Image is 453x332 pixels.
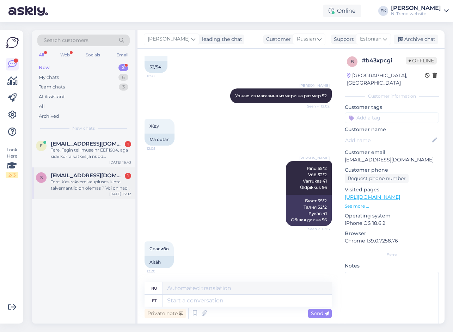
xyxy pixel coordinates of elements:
p: iPhone OS 18.6.2 [345,220,439,227]
div: Customer [263,36,291,43]
span: Узнаю из магазина измери на размер 52 [235,93,327,98]
span: Seen ✓ 12:02 [303,104,330,109]
span: Спасибо [149,246,169,251]
div: Archived [39,113,59,120]
div: Ma ootan [145,134,175,146]
span: 12:05 [147,146,173,151]
div: 6 [118,74,128,81]
div: ru [151,282,157,294]
span: Estonian [360,35,381,43]
p: [EMAIL_ADDRESS][DOMAIN_NAME] [345,156,439,164]
div: Tere! Tegin tellimuse nr EE111904, aga side korra katkes ja nüüd [PERSON_NAME] aru, kas tellimuse... [51,147,131,160]
span: sigrideier@mail.ee [51,172,124,179]
span: New chats [72,125,95,131]
div: Customer information [345,93,439,99]
div: Email [115,50,130,60]
input: Add a tag [345,112,439,123]
div: Web [59,50,71,60]
span: Seen ✓ 12:16 [303,226,330,232]
div: Look Here [6,147,18,178]
a: [URL][DOMAIN_NAME] [345,194,400,200]
div: Online [323,5,361,17]
div: [DATE] 16:43 [109,160,131,165]
p: See more ... [345,203,439,209]
div: [DATE] 15:02 [109,191,131,197]
div: leading the chat [199,36,242,43]
div: EK [378,6,388,16]
div: et [152,295,157,307]
div: Archive chat [394,35,438,44]
div: 1 [125,173,131,179]
img: Askly Logo [6,36,19,49]
div: Extra [345,252,439,258]
div: 3 [119,84,128,91]
div: Socials [84,50,102,60]
span: Search customers [44,37,88,44]
span: [PERSON_NAME] [299,155,330,161]
p: Customer phone [345,166,439,174]
div: Aitäh [145,256,174,268]
div: Бюст 55*2 Талия 52*2 Рукав 41 Общая длина 56 [286,195,332,226]
span: [PERSON_NAME] [299,83,330,88]
div: Tere. Kas rakvere kaupluses luhta talvemantlid on olemas ? Või on nad kuskil laos ? [51,179,131,191]
p: Customer email [345,149,439,156]
div: All [39,103,45,110]
span: Offline [406,57,437,64]
div: Request phone number [345,174,409,183]
div: AI Assistant [39,93,65,100]
span: e [40,143,43,148]
p: Browser [345,230,439,237]
span: 11:58 [147,73,173,79]
p: Notes [345,262,439,270]
div: My chats [39,74,59,81]
span: Send [311,310,329,316]
p: Customer tags [345,104,439,111]
div: Support [331,36,354,43]
div: N-Trend website [391,11,441,17]
div: New [39,64,50,71]
div: Team chats [39,84,65,91]
div: 2 [118,64,128,71]
div: All [37,50,45,60]
p: Chrome 139.0.7258.76 [345,237,439,245]
input: Add name [345,136,431,144]
span: Жду [149,123,159,129]
span: Russian [297,35,316,43]
span: b [351,59,354,64]
span: [PERSON_NAME] [148,35,190,43]
a: [PERSON_NAME]N-Trend website [391,5,449,17]
p: Customer name [345,126,439,133]
p: Operating system [345,212,439,220]
span: 12:20 [147,269,173,274]
div: [GEOGRAPHIC_DATA], [GEOGRAPHIC_DATA] [347,72,425,87]
div: 52/54 [145,61,167,73]
div: 2 / 3 [6,172,18,178]
div: [PERSON_NAME] [391,5,441,11]
span: Rind 55*2 Vöö 52*2 Varrukas 41 Üldpikkus 56 [300,166,327,190]
p: Visited pages [345,186,439,193]
div: 1 [125,141,131,147]
div: # b43xpcgi [362,56,406,65]
span: s [40,175,43,180]
span: evelital@hotmail.com [51,141,124,147]
div: Private note [145,309,186,318]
